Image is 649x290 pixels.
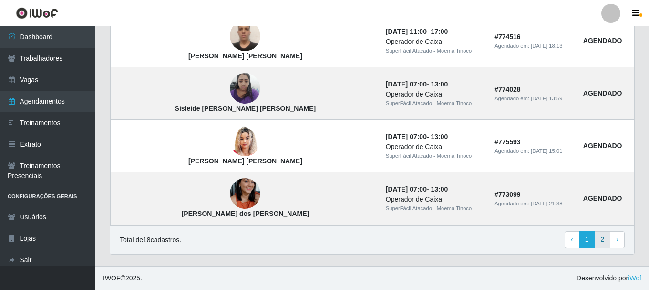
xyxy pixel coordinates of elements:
[386,80,427,88] time: [DATE] 07:00
[494,191,521,198] strong: # 773099
[431,80,448,88] time: 13:00
[386,133,427,140] time: [DATE] 07:00
[386,185,448,193] strong: -
[583,89,622,97] strong: AGENDADO
[386,142,483,152] div: Operador de Caixa
[230,68,260,109] img: Sisleide Souza da Silva
[16,7,58,19] img: CoreUI Logo
[583,142,622,150] strong: AGENDADO
[494,138,521,146] strong: # 775593
[494,95,572,103] div: Agendado em:
[386,152,483,160] div: SuperFácil Atacado - Moema Tinoco
[386,28,427,35] time: [DATE] 11:00
[583,194,622,202] strong: AGENDADO
[531,201,562,206] time: [DATE] 21:38
[386,47,483,55] div: SuperFácil Atacado - Moema Tinoco
[120,235,181,245] p: Total de 18 cadastros.
[103,274,121,282] span: IWOF
[577,273,641,283] span: Desenvolvido por
[583,37,622,44] strong: AGENDADO
[230,167,260,221] img: Leticia Hellen dos Santos Azevedo
[386,194,483,204] div: Operador de Caixa
[494,42,572,50] div: Agendado em:
[386,99,483,107] div: SuperFácil Atacado - Moema Tinoco
[188,52,302,60] strong: [PERSON_NAME] [PERSON_NAME]
[494,33,521,41] strong: # 774516
[610,231,625,248] a: Next
[571,236,573,243] span: ‹
[230,16,260,56] img: Natan Gabriel Silva De Melo
[431,133,448,140] time: 13:00
[386,37,483,47] div: Operador de Caixa
[565,231,579,248] a: Previous
[386,185,427,193] time: [DATE] 07:00
[616,236,618,243] span: ›
[531,96,562,101] time: [DATE] 13:59
[494,147,572,155] div: Agendado em:
[628,274,641,282] a: iWof
[531,148,562,154] time: [DATE] 15:01
[595,231,611,248] a: 2
[431,28,448,35] time: 17:00
[431,185,448,193] time: 13:00
[386,80,448,88] strong: -
[182,210,309,217] strong: [PERSON_NAME] dos [PERSON_NAME]
[386,204,483,213] div: SuperFácil Atacado - Moema Tinoco
[386,28,448,35] strong: -
[386,133,448,140] strong: -
[494,86,521,93] strong: # 774028
[175,105,316,112] strong: Sisleide [PERSON_NAME] [PERSON_NAME]
[188,157,302,165] strong: [PERSON_NAME] [PERSON_NAME]
[565,231,625,248] nav: pagination
[230,122,260,160] img: Maria Clara da Silva Barbosa
[531,43,562,49] time: [DATE] 18:13
[494,200,572,208] div: Agendado em:
[386,89,483,99] div: Operador de Caixa
[103,273,142,283] span: © 2025 .
[579,231,595,248] a: 1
